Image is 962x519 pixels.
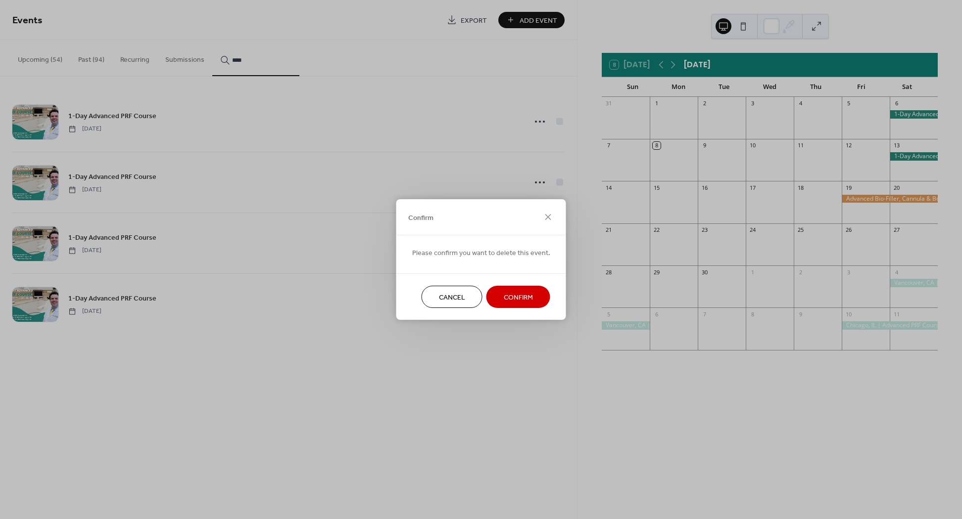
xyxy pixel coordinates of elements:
[412,248,550,259] span: Please confirm you want to delete this event.
[422,286,482,308] button: Cancel
[408,213,433,223] span: Confirm
[486,286,550,308] button: Confirm
[439,293,465,303] span: Cancel
[504,293,533,303] span: Confirm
